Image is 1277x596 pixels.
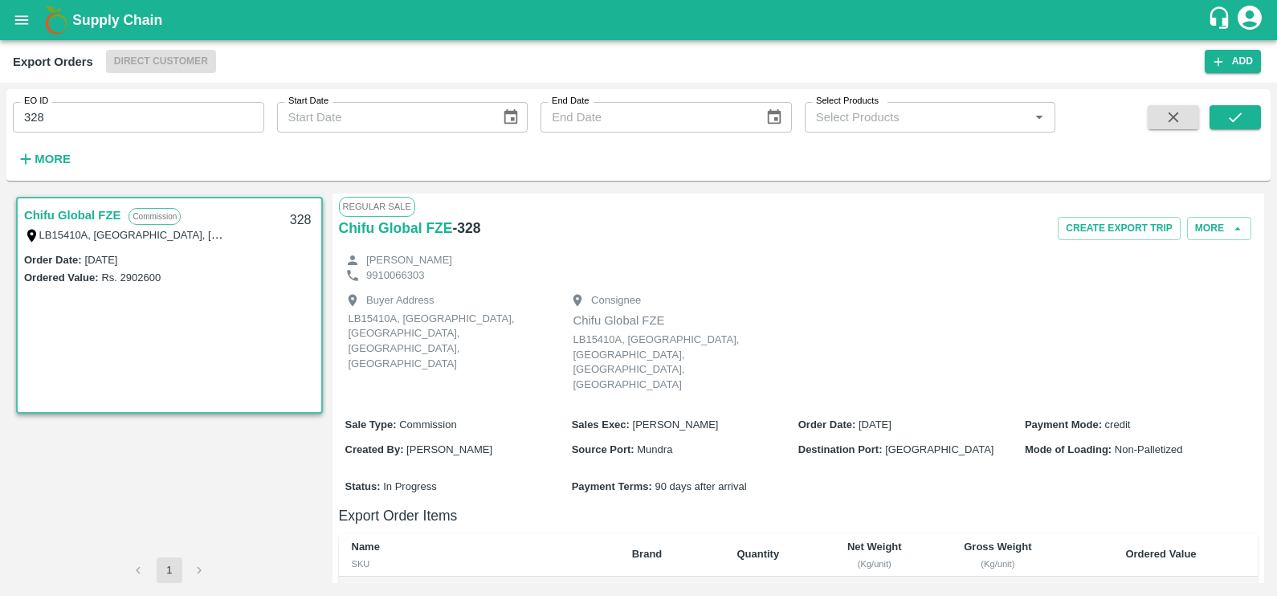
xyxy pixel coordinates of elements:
[72,12,162,28] b: Supply Chain
[816,95,879,108] label: Select Products
[39,228,546,241] label: LB15410A, [GEOGRAPHIC_DATA], [GEOGRAPHIC_DATA], [GEOGRAPHIC_DATA], [GEOGRAPHIC_DATA]
[1187,217,1251,240] button: More
[1029,107,1050,128] button: Open
[572,443,634,455] b: Source Port :
[573,333,766,392] p: LB15410A, [GEOGRAPHIC_DATA], [GEOGRAPHIC_DATA], [GEOGRAPHIC_DATA], [GEOGRAPHIC_DATA]
[1115,443,1183,455] span: Non-Palletized
[798,443,883,455] b: Destination Port :
[101,271,161,284] label: Rs. 2902600
[1058,217,1180,240] button: Create Export Trip
[736,548,779,560] b: Quantity
[352,557,606,571] div: SKU
[85,254,118,266] label: [DATE]
[655,480,746,492] span: 90 days after arrival
[345,480,381,492] b: Status :
[366,253,452,268] p: [PERSON_NAME]
[35,153,71,165] strong: More
[280,202,321,239] div: 328
[383,480,436,492] span: In Progress
[24,205,120,226] a: Chifu Global FZE
[944,557,1051,571] div: (Kg/unit)
[72,9,1207,31] a: Supply Chain
[345,443,404,455] b: Created By :
[633,418,719,431] span: [PERSON_NAME]
[1205,50,1261,73] button: Add
[345,418,397,431] b: Sale Type :
[798,418,856,431] b: Order Date :
[859,418,891,431] span: [DATE]
[964,541,1031,553] b: Gross Weight
[13,102,264,133] input: Enter EO ID
[40,4,72,36] img: logo
[366,293,435,308] p: Buyer Address
[1025,443,1112,455] b: Mode of Loading :
[541,102,753,133] input: End Date
[3,2,40,39] button: open drawer
[288,95,328,108] label: Start Date
[885,443,993,455] span: [GEOGRAPHIC_DATA]
[830,557,919,571] div: (Kg/unit)
[572,418,630,431] b: Sales Exec :
[13,145,75,173] button: More
[632,548,663,560] b: Brand
[406,443,492,455] span: [PERSON_NAME]
[1025,418,1102,431] b: Payment Mode :
[24,271,98,284] label: Ordered Value:
[129,208,181,225] p: Commission
[1207,6,1235,35] div: customer-support
[1125,548,1196,560] b: Ordered Value
[496,102,526,133] button: Choose date
[759,102,789,133] button: Choose date
[13,51,93,72] div: Export Orders
[349,312,541,371] p: LB15410A, [GEOGRAPHIC_DATA], [GEOGRAPHIC_DATA], [GEOGRAPHIC_DATA], [GEOGRAPHIC_DATA]
[124,557,215,583] nav: pagination navigation
[277,102,489,133] input: Start Date
[810,107,1025,128] input: Select Products
[452,217,480,239] h6: - 328
[399,418,457,431] span: Commission
[339,197,415,216] span: Regular Sale
[552,95,589,108] label: End Date
[366,268,424,284] p: 9910066303
[1105,418,1131,431] span: credit
[339,217,453,239] a: Chifu Global FZE
[157,557,182,583] button: page 1
[24,95,48,108] label: EO ID
[591,293,641,308] p: Consignee
[573,312,766,329] p: Chifu Global FZE
[339,504,1259,527] h6: Export Order Items
[1235,3,1264,37] div: account of current user
[847,541,902,553] b: Net Weight
[24,254,82,266] label: Order Date :
[352,541,380,553] b: Name
[637,443,672,455] span: Mundra
[572,480,652,492] b: Payment Terms :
